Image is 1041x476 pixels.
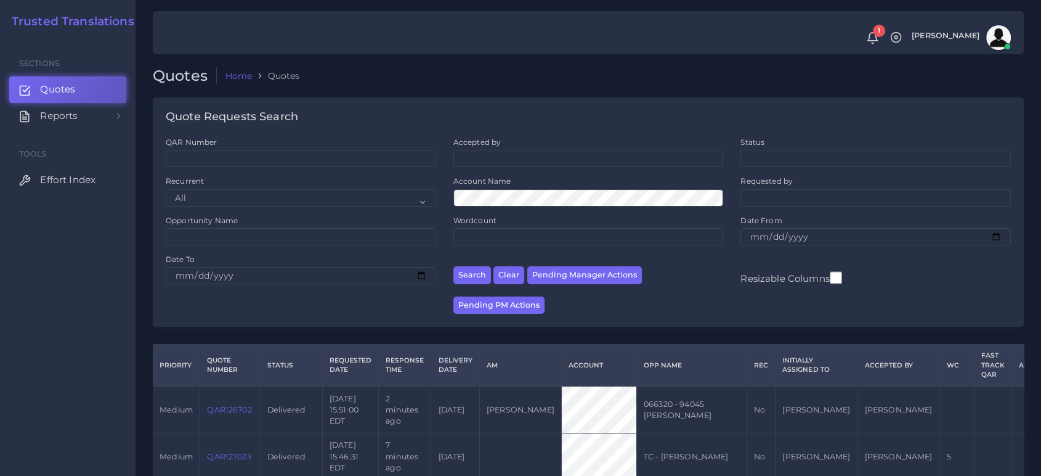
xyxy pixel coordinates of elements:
[207,452,251,461] a: QAR127023
[431,386,479,433] td: [DATE]
[776,345,857,387] th: Initially Assigned to
[453,266,491,284] button: Search
[636,345,747,387] th: Opp Name
[166,176,204,186] label: Recurrent
[740,215,782,226] label: Date From
[260,386,322,433] td: Delivered
[857,386,939,433] td: [PERSON_NAME]
[9,76,126,102] a: Quotes
[862,31,883,44] a: 1
[453,176,511,186] label: Account Name
[912,32,979,40] span: [PERSON_NAME]
[431,345,479,387] th: Delivery Date
[453,297,545,314] button: Pending PM Actions
[160,405,193,414] span: medium
[905,25,1015,50] a: [PERSON_NAME]avatar
[453,137,501,147] label: Accepted by
[166,137,217,147] label: QAR Number
[740,137,764,147] label: Status
[747,386,775,433] td: No
[252,70,299,82] li: Quotes
[830,270,842,285] input: Resizable Columns
[561,345,636,387] th: Account
[19,149,47,158] span: Tools
[160,452,193,461] span: medium
[40,109,78,123] span: Reports
[479,386,561,433] td: [PERSON_NAME]
[9,167,126,193] a: Effort Index
[153,345,200,387] th: Priority
[479,345,561,387] th: AM
[939,345,974,387] th: WC
[493,266,524,284] button: Clear
[986,25,1011,50] img: avatar
[322,345,378,387] th: Requested Date
[974,345,1011,387] th: Fast Track QAR
[873,25,885,37] span: 1
[857,345,939,387] th: Accepted by
[9,103,126,129] a: Reports
[322,386,378,433] td: [DATE] 15:51:00 EDT
[200,345,261,387] th: Quote Number
[3,15,134,29] a: Trusted Translations
[740,176,793,186] label: Requested by
[40,83,75,96] span: Quotes
[225,70,253,82] a: Home
[747,345,775,387] th: REC
[636,386,747,433] td: 066320 - 94045 [PERSON_NAME]
[166,110,298,124] h4: Quote Requests Search
[40,173,95,187] span: Effort Index
[379,345,431,387] th: Response Time
[166,254,195,265] label: Date To
[19,59,60,68] span: Sections
[776,386,857,433] td: [PERSON_NAME]
[153,67,217,85] h2: Quotes
[260,345,322,387] th: Status
[207,405,251,414] a: QAR126702
[166,215,238,226] label: Opportunity Name
[453,215,496,226] label: Wordcount
[527,266,642,284] button: Pending Manager Actions
[379,386,431,433] td: 2 minutes ago
[740,270,841,285] label: Resizable Columns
